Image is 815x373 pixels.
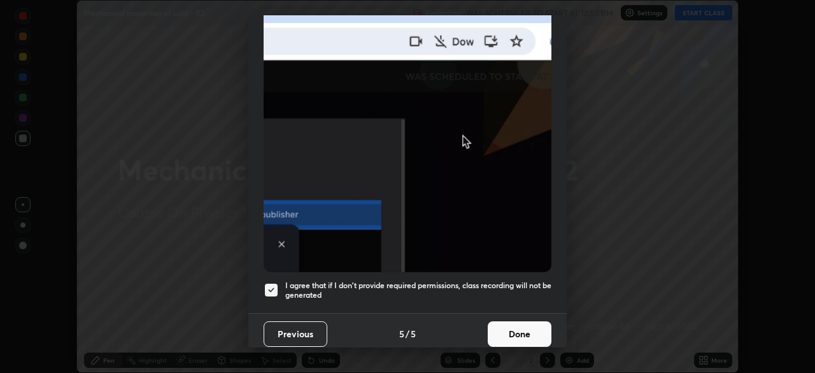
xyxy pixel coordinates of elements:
[285,281,551,300] h5: I agree that if I don't provide required permissions, class recording will not be generated
[406,327,409,340] h4: /
[488,321,551,347] button: Done
[411,327,416,340] h4: 5
[264,321,327,347] button: Previous
[399,327,404,340] h4: 5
